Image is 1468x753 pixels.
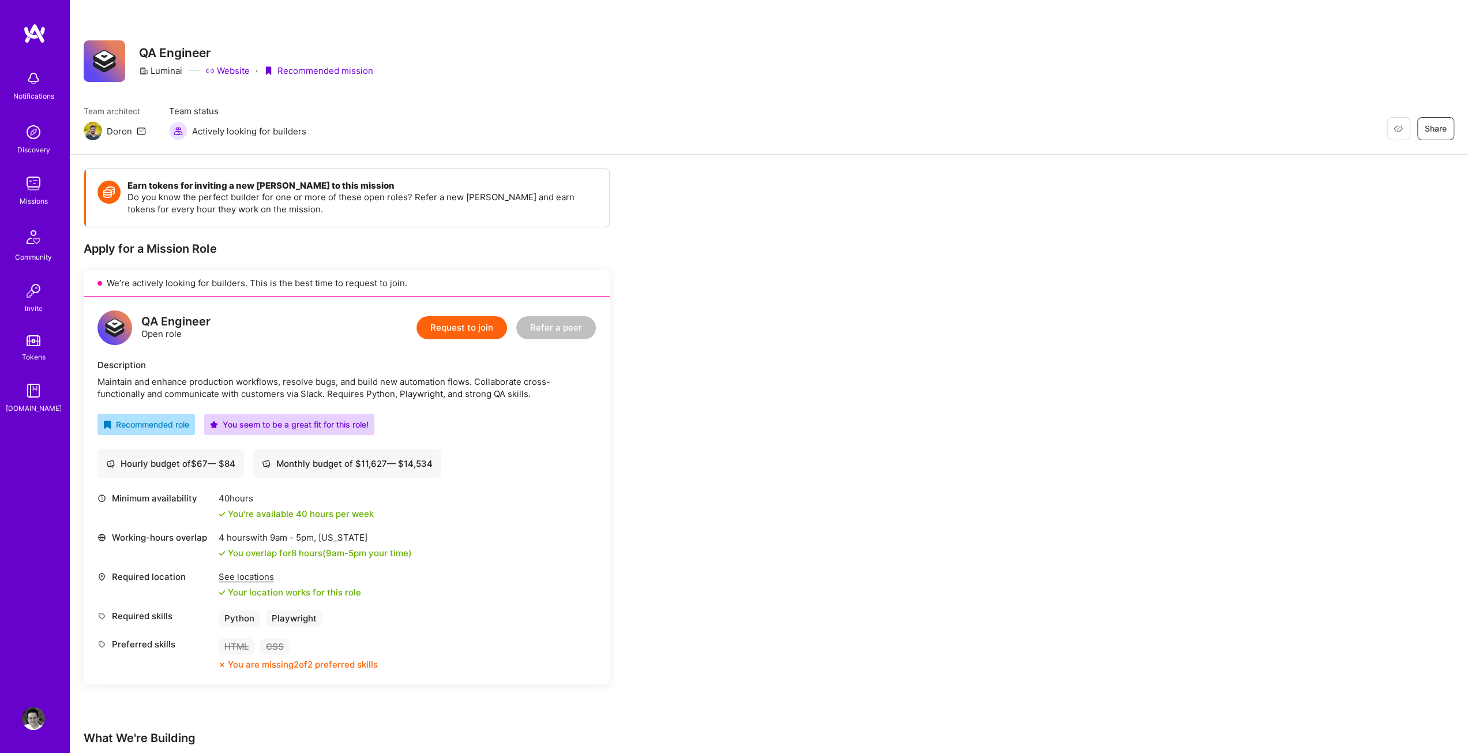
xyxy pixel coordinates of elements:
img: logo [23,23,46,44]
h4: Earn tokens for inviting a new [PERSON_NAME] to this mission [127,181,598,191]
span: 9am - 5pm , [268,532,318,543]
p: Do you know the perfect builder for one or more of these open roles? Refer a new [PERSON_NAME] an... [127,191,598,215]
div: Apply for a Mission Role [84,241,610,256]
span: Share [1425,123,1447,134]
i: icon Check [219,589,226,596]
div: Community [15,251,52,263]
div: You're available 40 hours per week [219,508,374,520]
img: Company Logo [84,40,125,82]
img: Team Architect [84,122,102,140]
div: We’re actively looking for builders. This is the best time to request to join. [84,270,610,297]
div: HTML [219,638,254,655]
div: You are missing 2 of 2 preferred skills [228,658,378,670]
i: icon Clock [97,494,106,503]
button: Request to join [416,316,507,339]
img: teamwork [22,172,45,195]
i: icon Cash [106,459,115,468]
div: Minimum availability [97,492,213,504]
img: User Avatar [22,707,45,730]
div: Required location [97,571,213,583]
div: You seem to be a great fit for this role! [210,418,369,430]
h3: QA Engineer [139,46,373,60]
i: icon CompanyGray [139,66,148,76]
i: icon PurpleStar [210,421,218,429]
i: icon Mail [137,126,146,136]
img: Actively looking for builders [169,122,187,140]
div: Missions [20,195,48,207]
div: Maintain and enhance production workflows, resolve bugs, and build new automation flows. Collabor... [97,376,596,400]
img: tokens [27,335,40,346]
span: Team status [169,105,306,117]
div: Working-hours overlap [97,531,213,544]
i: icon EyeClosed [1394,124,1403,133]
i: icon Check [219,550,226,557]
div: Open role [141,316,211,340]
img: Token icon [97,181,121,204]
div: You overlap for 8 hours ( your time) [228,547,412,559]
i: icon Tag [97,612,106,620]
div: What We're Building [84,730,776,745]
div: Monthly budget of $ 11,627 — $ 14,534 [262,458,433,470]
div: Preferred skills [97,638,213,650]
button: Refer a peer [516,316,596,339]
img: logo [97,310,132,345]
div: 4 hours with [US_STATE] [219,531,412,544]
div: QA Engineer [141,316,211,328]
div: Python [219,610,260,627]
div: Recommended mission [264,65,373,77]
img: discovery [22,121,45,144]
div: Playwright [266,610,322,627]
div: See locations [219,571,361,583]
img: guide book [22,379,45,402]
div: Your location works for this role [219,586,361,598]
span: 9am - 5pm [326,548,366,559]
div: Tokens [22,351,46,363]
a: Website [205,65,250,77]
img: Invite [22,279,45,302]
div: Description [97,359,596,371]
div: 40 hours [219,492,374,504]
i: icon CloseOrange [219,661,226,668]
i: icon RecommendedBadge [103,421,111,429]
img: bell [22,67,45,90]
div: Invite [25,302,43,314]
div: Discovery [17,144,50,156]
div: [DOMAIN_NAME] [6,402,62,414]
div: Recommended role [103,418,189,430]
div: Luminai [139,65,182,77]
i: icon Cash [262,459,271,468]
span: Team architect [84,105,146,117]
div: Required skills [97,610,213,622]
i: icon Check [219,511,226,518]
div: · [256,65,258,77]
i: icon Location [97,572,106,581]
div: Hourly budget of $ 67 — $ 84 [106,458,235,470]
i: icon PurpleRibbon [264,66,273,76]
i: icon World [97,533,106,542]
div: Notifications [13,90,54,102]
div: CSS [260,638,290,655]
img: Community [20,223,47,251]
span: Actively looking for builders [192,125,306,137]
div: Doron [107,125,132,137]
i: icon Tag [97,640,106,649]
